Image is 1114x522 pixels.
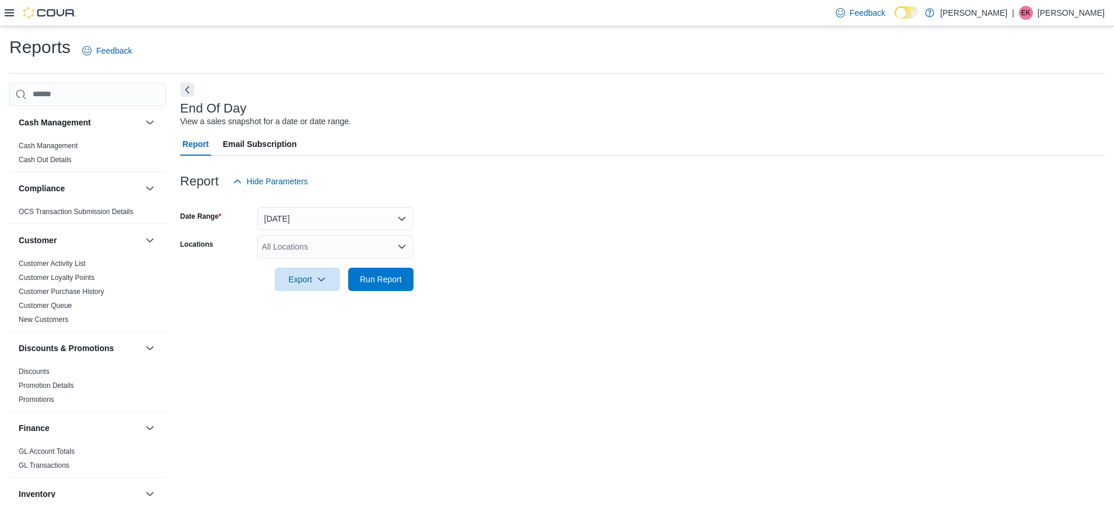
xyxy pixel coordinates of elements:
[19,447,75,456] a: GL Account Totals
[180,115,351,128] div: View a sales snapshot for a date or date range.
[19,342,114,354] h3: Discounts & Promotions
[19,302,72,310] a: Customer Queue
[19,156,72,164] a: Cash Out Details
[19,422,141,434] button: Finance
[940,6,1007,20] p: [PERSON_NAME]
[895,6,919,19] input: Dark Mode
[143,181,157,195] button: Compliance
[19,273,94,282] span: Customer Loyalty Points
[19,288,104,296] a: Customer Purchase History
[143,115,157,129] button: Cash Management
[9,257,166,331] div: Customer
[1019,6,1033,20] div: Emily Korody
[19,395,54,404] a: Promotions
[19,234,141,246] button: Customer
[19,447,75,456] span: GL Account Totals
[19,381,74,390] a: Promotion Details
[831,1,890,24] a: Feedback
[282,268,333,291] span: Export
[180,101,247,115] h3: End Of Day
[19,342,141,354] button: Discounts & Promotions
[143,341,157,355] button: Discounts & Promotions
[19,141,78,150] span: Cash Management
[1012,6,1014,20] p: |
[1038,6,1105,20] p: [PERSON_NAME]
[180,83,194,97] button: Next
[19,234,57,246] h3: Customer
[96,45,132,57] span: Feedback
[19,461,69,470] span: GL Transactions
[19,461,69,470] a: GL Transactions
[9,205,166,223] div: Compliance
[19,315,68,324] span: New Customers
[850,7,885,19] span: Feedback
[19,301,72,310] span: Customer Queue
[247,176,308,187] span: Hide Parameters
[23,7,76,19] img: Cova
[19,287,104,296] span: Customer Purchase History
[19,207,134,216] span: OCS Transaction Submission Details
[143,487,157,501] button: Inventory
[19,259,86,268] span: Customer Activity List
[19,155,72,164] span: Cash Out Details
[19,488,141,500] button: Inventory
[143,421,157,435] button: Finance
[180,240,213,249] label: Locations
[360,274,402,285] span: Run Report
[19,183,141,194] button: Compliance
[19,117,141,128] button: Cash Management
[19,316,68,324] a: New Customers
[19,422,50,434] h3: Finance
[1021,6,1031,20] span: EK
[180,174,219,188] h3: Report
[143,233,157,247] button: Customer
[183,132,209,156] span: Report
[19,488,55,500] h3: Inventory
[257,207,414,230] button: [DATE]
[19,367,50,376] a: Discounts
[9,365,166,411] div: Discounts & Promotions
[19,208,134,216] a: OCS Transaction Submission Details
[348,268,414,291] button: Run Report
[19,260,86,268] a: Customer Activity List
[19,183,65,194] h3: Compliance
[397,242,407,251] button: Open list of options
[19,274,94,282] a: Customer Loyalty Points
[19,142,78,150] a: Cash Management
[9,36,71,59] h1: Reports
[180,212,222,221] label: Date Range
[19,117,91,128] h3: Cash Management
[78,39,136,62] a: Feedback
[223,132,297,156] span: Email Subscription
[9,139,166,171] div: Cash Management
[275,268,340,291] button: Export
[228,170,313,193] button: Hide Parameters
[9,444,166,477] div: Finance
